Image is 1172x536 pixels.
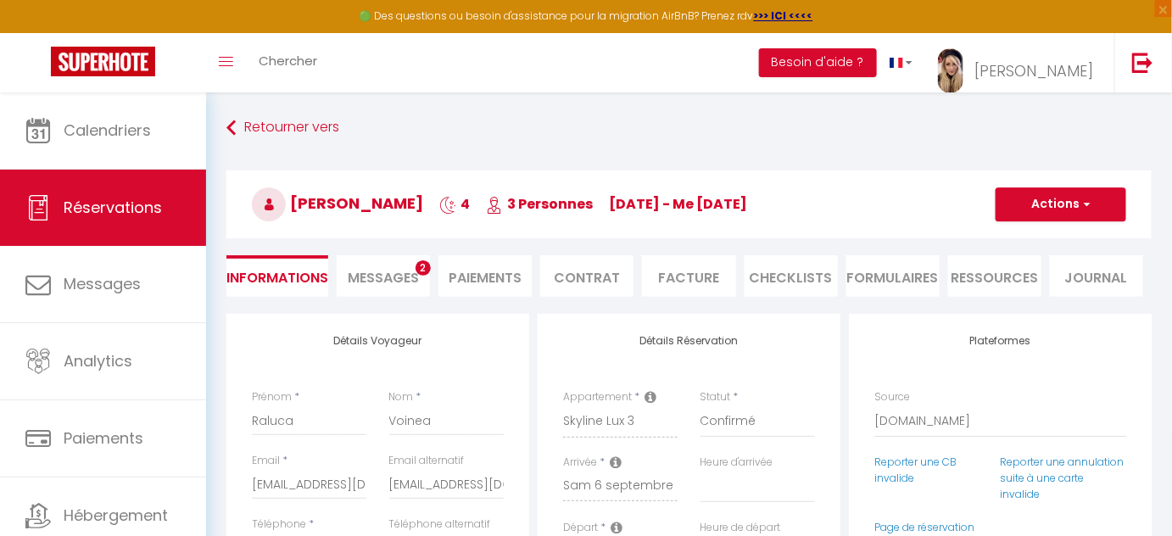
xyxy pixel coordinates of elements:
span: 3 Personnes [486,194,593,214]
li: Ressources [948,255,1041,297]
span: Paiements [64,427,143,449]
label: Arrivée [563,455,597,471]
label: Statut [700,389,731,405]
a: Chercher [246,33,330,92]
a: Page de réservation [874,520,974,534]
span: Messages [348,268,419,288]
li: Journal [1050,255,1143,297]
img: ... [938,48,963,93]
h4: Plateformes [874,335,1126,347]
h4: Détails Voyageur [252,335,504,347]
button: Actions [996,187,1126,221]
label: Appartement [563,389,632,405]
label: Email alternatif [389,453,465,469]
li: Facture [642,255,735,297]
span: [DATE] - me [DATE] [609,194,747,214]
label: Nom [389,389,414,405]
a: >>> ICI <<<< [754,8,813,23]
label: Téléphone [252,516,306,533]
label: Source [874,389,910,405]
span: Hébergement [64,505,168,526]
li: Contrat [540,255,633,297]
a: ... [PERSON_NAME] [925,33,1114,92]
img: logout [1132,52,1153,73]
button: Besoin d'aide ? [759,48,877,77]
li: Informations [226,255,328,297]
label: Heure d'arrivée [700,455,773,471]
img: Super Booking [51,47,155,76]
label: Départ [563,520,598,536]
li: FORMULAIRES [846,255,940,297]
span: Chercher [259,52,317,70]
h4: Détails Réservation [563,335,815,347]
li: Paiements [438,255,532,297]
a: Reporter une annulation suite à une carte invalide [1001,455,1125,501]
span: [PERSON_NAME] [252,193,423,214]
span: [PERSON_NAME] [974,60,1093,81]
label: Email [252,453,280,469]
label: Heure de départ [700,520,781,536]
li: CHECKLISTS [745,255,838,297]
span: 2 [416,260,431,276]
span: Messages [64,273,141,294]
span: 4 [439,194,470,214]
label: Prénom [252,389,292,405]
label: Téléphone alternatif [389,516,491,533]
a: Reporter une CB invalide [874,455,957,485]
a: Retourner vers [226,113,1152,143]
span: Calendriers [64,120,151,141]
span: Réservations [64,197,162,218]
span: Analytics [64,350,132,371]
